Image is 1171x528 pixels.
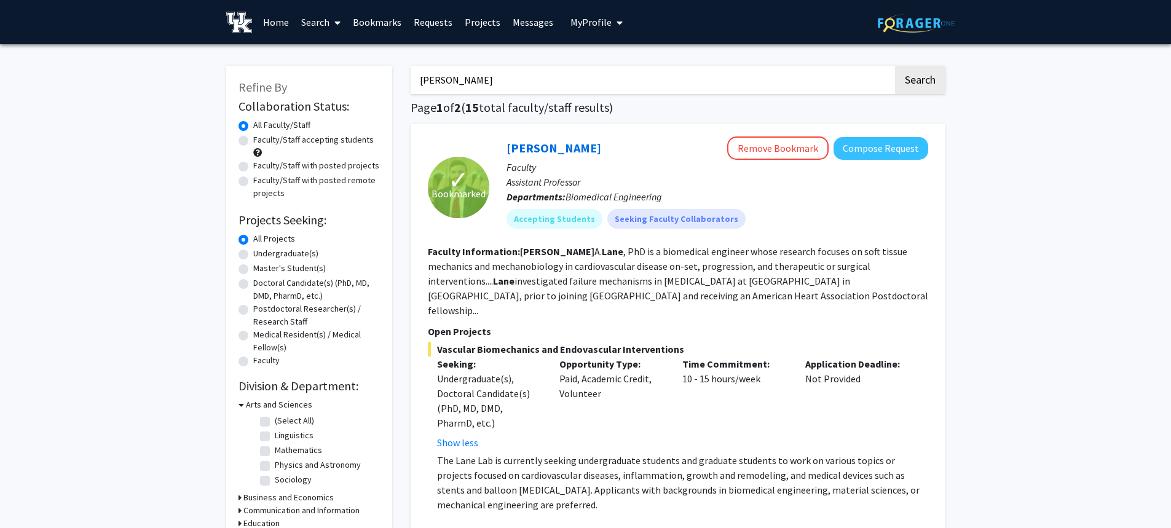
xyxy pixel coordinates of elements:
[805,357,910,371] p: Application Deadline:
[253,302,380,328] label: Postdoctoral Researcher(s) / Research Staff
[246,398,312,411] h3: Arts and Sciences
[428,245,520,258] b: Faculty Information:
[257,1,295,44] a: Home
[275,429,313,442] label: Linguistics
[437,453,928,512] p: The Lane Lab is currently seeking undergraduate students and graduate students to work on various...
[347,1,408,44] a: Bookmarks
[253,247,318,260] label: Undergraduate(s)
[796,357,919,450] div: Not Provided
[253,354,280,367] label: Faculty
[550,357,673,450] div: Paid, Academic Credit, Volunteer
[295,1,347,44] a: Search
[411,66,893,94] input: Search Keywords
[253,119,310,132] label: All Faculty/Staff
[602,245,623,258] b: Lane
[570,16,612,28] span: My Profile
[507,175,928,189] p: Assistant Professor
[428,245,928,317] fg-read-more: A. , PhD is a biomedical engineer whose research focuses on soft tissue mechanics and mechanobiol...
[682,357,787,371] p: Time Commitment:
[239,99,380,114] h2: Collaboration Status:
[437,435,478,450] button: Show less
[727,136,829,160] button: Remove Bookmark
[253,262,326,275] label: Master's Student(s)
[226,12,253,33] img: University of Kentucky Logo
[895,66,945,94] button: Search
[436,100,443,115] span: 1
[243,504,360,517] h3: Communication and Information
[465,100,479,115] span: 15
[253,133,374,146] label: Faculty/Staff accepting students
[408,1,459,44] a: Requests
[673,357,796,450] div: 10 - 15 hours/week
[432,186,486,201] span: Bookmarked
[253,328,380,354] label: Medical Resident(s) / Medical Fellow(s)
[834,137,928,160] button: Compose Request to Brooks Lane
[507,160,928,175] p: Faculty
[520,245,594,258] b: [PERSON_NAME]
[275,473,312,486] label: Sociology
[253,174,380,200] label: Faculty/Staff with posted remote projects
[507,191,566,203] b: Departments:
[243,491,334,504] h3: Business and Economics
[448,174,469,186] span: ✓
[428,342,928,357] span: Vascular Biomechanics and Endovascular Interventions
[253,277,380,302] label: Doctoral Candidate(s) (PhD, MD, DMD, PharmD, etc.)
[454,100,461,115] span: 2
[253,232,295,245] label: All Projects
[411,100,945,115] h1: Page of ( total faculty/staff results)
[437,357,542,371] p: Seeking:
[607,209,746,229] mat-chip: Seeking Faculty Collaborators
[437,371,542,430] div: Undergraduate(s), Doctoral Candidate(s) (PhD, MD, DMD, PharmD, etc.)
[275,414,314,427] label: (Select All)
[239,79,287,95] span: Refine By
[559,357,664,371] p: Opportunity Type:
[253,159,379,172] label: Faculty/Staff with posted projects
[493,275,515,287] b: Lane
[459,1,507,44] a: Projects
[878,14,955,33] img: ForagerOne Logo
[507,209,602,229] mat-chip: Accepting Students
[428,324,928,339] p: Open Projects
[275,444,322,457] label: Mathematics
[507,1,559,44] a: Messages
[275,459,361,471] label: Physics and Astronomy
[507,140,601,156] a: [PERSON_NAME]
[239,379,380,393] h2: Division & Department:
[239,213,380,227] h2: Projects Seeking:
[566,191,662,203] span: Biomedical Engineering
